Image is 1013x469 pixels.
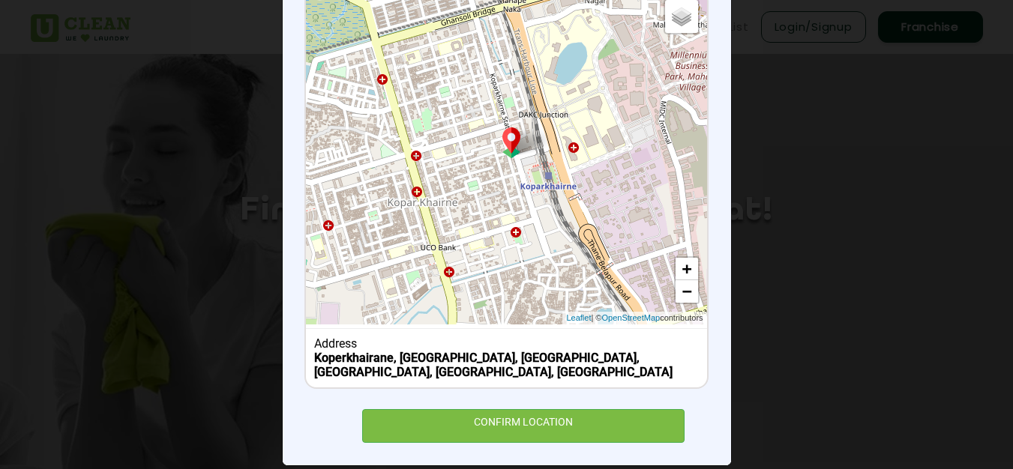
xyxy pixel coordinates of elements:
[362,409,685,443] div: CONFIRM LOCATION
[601,312,660,324] a: OpenStreetMap
[314,351,673,379] b: Koperkhairane, [GEOGRAPHIC_DATA], [GEOGRAPHIC_DATA], [GEOGRAPHIC_DATA], [GEOGRAPHIC_DATA], [GEOGR...
[314,336,699,351] div: Address
[676,258,698,280] a: Zoom in
[566,312,591,324] a: Leaflet
[562,312,706,324] div: | © contributors
[676,280,698,303] a: Zoom out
